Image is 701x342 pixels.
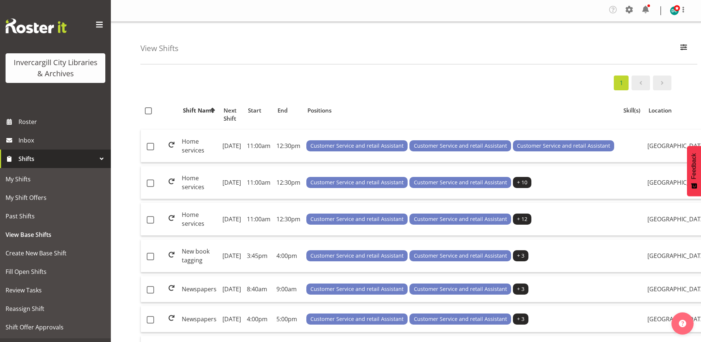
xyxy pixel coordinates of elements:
[179,239,220,272] td: New book tagging
[6,19,67,33] img: Rosterit website logo
[691,153,697,179] span: Feedback
[517,285,524,293] span: + 3
[2,262,109,281] a: Fill Open Shifts
[18,116,107,127] span: Roster
[2,170,109,188] a: My Shifts
[273,166,303,199] td: 12:30pm
[310,315,404,323] span: Customer Service and retail Assistant
[13,57,98,79] div: Invercargill City Libraries & Archives
[2,318,109,336] a: Shift Offer Approvals
[273,203,303,236] td: 12:30pm
[220,276,244,302] td: [DATE]
[670,6,679,15] img: donald-cunningham11616.jpg
[6,266,105,277] span: Fill Open Shifts
[414,285,507,293] span: Customer Service and retail Assistant
[179,203,220,236] td: Home services
[278,106,299,115] div: End
[18,153,96,164] span: Shifts
[6,229,105,240] span: View Base Shifts
[2,207,109,225] a: Past Shifts
[414,215,507,223] span: Customer Service and retail Assistant
[414,252,507,260] span: Customer Service and retail Assistant
[517,215,527,223] span: + 12
[140,44,178,53] h4: View Shifts
[244,166,273,199] td: 11:00am
[224,106,239,123] div: Next Shift
[2,299,109,318] a: Reassign Shift
[220,166,244,199] td: [DATE]
[179,306,220,332] td: Newspapers
[179,130,220,162] td: Home services
[179,166,220,199] td: Home services
[307,106,615,115] div: Positions
[244,306,273,332] td: 4:00pm
[6,174,105,185] span: My Shifts
[414,315,507,323] span: Customer Service and retail Assistant
[623,106,640,115] div: Skill(s)
[18,135,107,146] span: Inbox
[179,276,220,302] td: Newspapers
[6,192,105,203] span: My Shift Offers
[310,285,404,293] span: Customer Service and retail Assistant
[244,239,273,272] td: 3:45pm
[6,211,105,222] span: Past Shifts
[676,40,691,57] button: Filter Employees
[183,106,215,115] div: Shift Name
[273,130,303,162] td: 12:30pm
[248,106,269,115] div: Start
[220,306,244,332] td: [DATE]
[679,320,686,327] img: help-xxl-2.png
[310,178,404,187] span: Customer Service and retail Assistant
[2,225,109,244] a: View Base Shifts
[220,239,244,272] td: [DATE]
[244,276,273,302] td: 8:40am
[310,142,404,150] span: Customer Service and retail Assistant
[687,146,701,196] button: Feedback - Show survey
[310,215,404,223] span: Customer Service and retail Assistant
[6,303,105,314] span: Reassign Shift
[6,285,105,296] span: Review Tasks
[2,244,109,262] a: Create New Base Shift
[244,130,273,162] td: 11:00am
[2,281,109,299] a: Review Tasks
[414,178,507,187] span: Customer Service and retail Assistant
[220,203,244,236] td: [DATE]
[517,178,527,187] span: + 10
[414,142,507,150] span: Customer Service and retail Assistant
[6,322,105,333] span: Shift Offer Approvals
[517,315,524,323] span: + 3
[517,142,610,150] span: Customer Service and retail Assistant
[244,203,273,236] td: 11:00am
[220,130,244,162] td: [DATE]
[6,248,105,259] span: Create New Base Shift
[273,239,303,272] td: 4:00pm
[2,188,109,207] a: My Shift Offers
[310,252,404,260] span: Customer Service and retail Assistant
[273,306,303,332] td: 5:00pm
[517,252,524,260] span: + 3
[273,276,303,302] td: 9:00am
